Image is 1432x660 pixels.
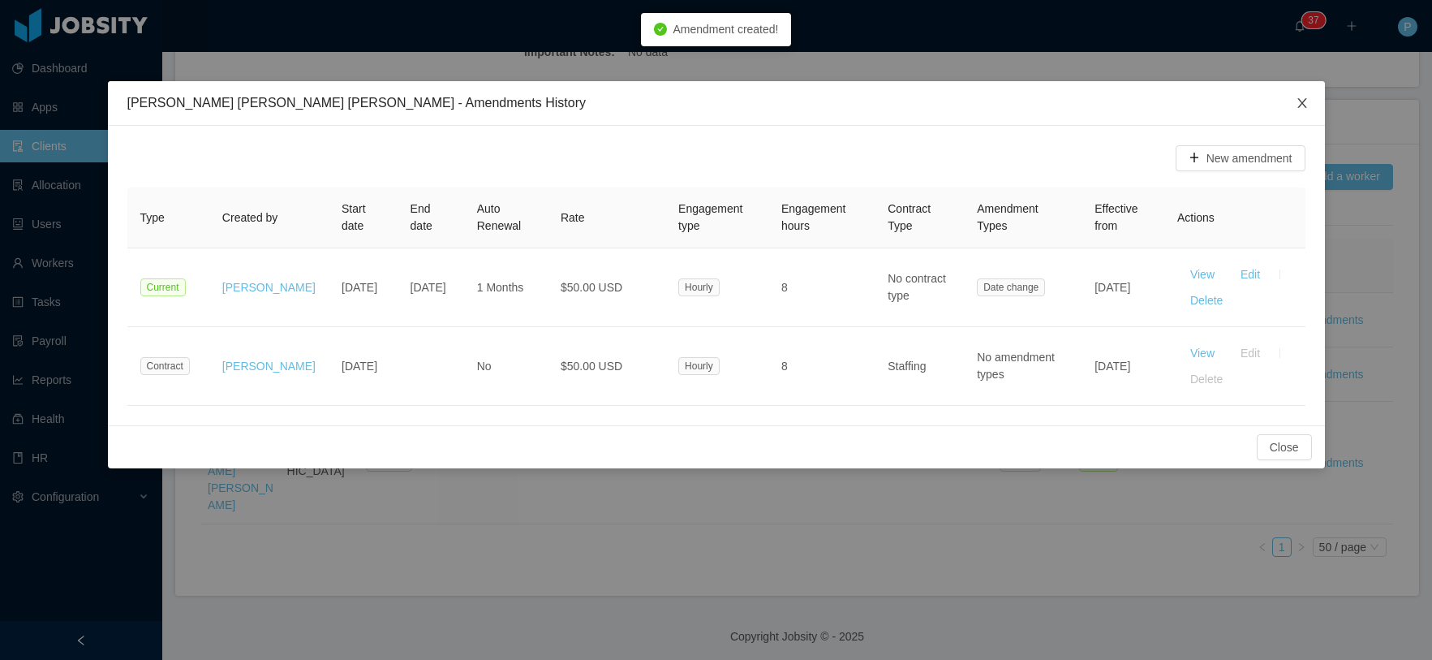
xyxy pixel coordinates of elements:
span: Contract Type [888,202,931,232]
span: Engagement type [678,202,742,232]
td: No [464,327,548,406]
button: Delete [1177,287,1236,313]
span: Engagement hours [781,202,845,232]
span: Hourly [678,357,720,375]
span: $50.00 USD [561,360,622,373]
span: Hourly [678,278,720,296]
a: [PERSON_NAME] [222,281,316,294]
td: [DATE] [329,248,398,327]
i: icon: close [1296,97,1309,110]
td: [DATE] [1082,248,1164,327]
td: [DATE] [1082,327,1164,406]
span: Rate [561,211,585,224]
span: Staffing [888,360,926,373]
span: Amendment Types [977,202,1038,232]
span: Actions [1177,211,1215,224]
span: Date change [977,278,1045,296]
span: $50.00 USD [561,281,622,294]
span: Created by [222,211,277,224]
span: No contract type [888,272,946,302]
span: Type [140,211,165,224]
button: View [1177,340,1228,366]
span: Current [140,278,186,296]
div: [PERSON_NAME] [PERSON_NAME] [PERSON_NAME] - Amendments History [127,94,1305,112]
button: Close [1257,434,1312,460]
td: [DATE] [329,327,398,406]
span: Contract [140,357,190,375]
span: Auto Renewal [477,202,521,232]
button: View [1177,261,1228,287]
td: [DATE] [398,248,464,327]
button: Edit [1228,261,1273,287]
span: Start date [342,202,366,232]
td: 1 Months [464,248,548,327]
span: Effective from [1094,202,1137,232]
a: [PERSON_NAME] [222,360,316,373]
button: Close [1279,81,1325,127]
span: No amendment types [977,351,1055,381]
span: 8 [781,281,788,294]
button: icon: plusNew amendment [1176,145,1305,171]
span: Amendment created! [673,23,779,36]
span: 8 [781,360,788,373]
span: End date [411,202,432,232]
button: Edit [1228,340,1273,366]
i: icon: check-circle [654,23,667,36]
